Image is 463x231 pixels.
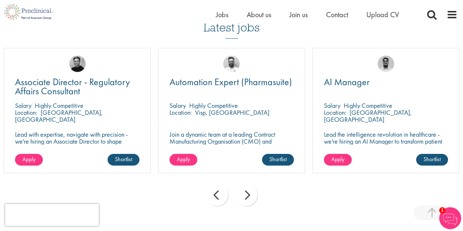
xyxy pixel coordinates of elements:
p: [GEOGRAPHIC_DATA], [GEOGRAPHIC_DATA] [324,108,412,124]
a: Shortlist [416,154,448,166]
a: Automation Expert (Pharmasuite) [169,77,294,87]
a: About us [247,10,271,19]
a: Apply [15,154,43,166]
img: Chatbot [439,207,461,229]
span: Location: [169,108,192,117]
span: Apply [331,155,344,163]
span: Associate Director - Regulatory Affairs Consultant [15,76,130,97]
span: Salary [169,101,186,110]
span: Apply [22,155,36,163]
a: Contact [326,10,348,19]
a: Shortlist [262,154,294,166]
img: Timothy Deschamps [378,56,394,72]
p: Lead with expertise, navigate with precision - we're hiring an Associate Director to shape regula... [15,131,139,159]
span: 1 [439,207,445,213]
p: Highly Competitive [189,101,238,110]
p: Highly Competitive [344,101,392,110]
span: Automation Expert (Pharmasuite) [169,76,292,88]
a: AI Manager [324,77,448,87]
a: Upload CV [366,10,399,19]
p: Visp, [GEOGRAPHIC_DATA] [195,108,269,117]
a: Jobs [216,10,228,19]
span: Salary [15,101,31,110]
span: Apply [177,155,190,163]
a: Apply [324,154,352,166]
div: next [235,184,257,206]
p: Lead the intelligence revolution in healthcare - we're hiring an AI Manager to transform patient ... [324,131,448,152]
a: Shortlist [108,154,139,166]
a: Join us [290,10,308,19]
span: Salary [324,101,340,110]
span: Location: [324,108,346,117]
p: Join a dynamic team at a leading Contract Manufacturing Organisation (CMO) and contribute to grou... [169,131,294,159]
iframe: reCAPTCHA [5,204,99,226]
img: Peter Duvall [69,56,86,72]
img: Emile De Beer [223,56,240,72]
span: Location: [15,108,37,117]
span: AI Manager [324,76,370,88]
a: Associate Director - Regulatory Affairs Consultant [15,77,139,96]
p: [GEOGRAPHIC_DATA], [GEOGRAPHIC_DATA] [15,108,103,124]
a: Apply [169,154,197,166]
div: prev [206,184,228,206]
p: Highly Competitive [35,101,83,110]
